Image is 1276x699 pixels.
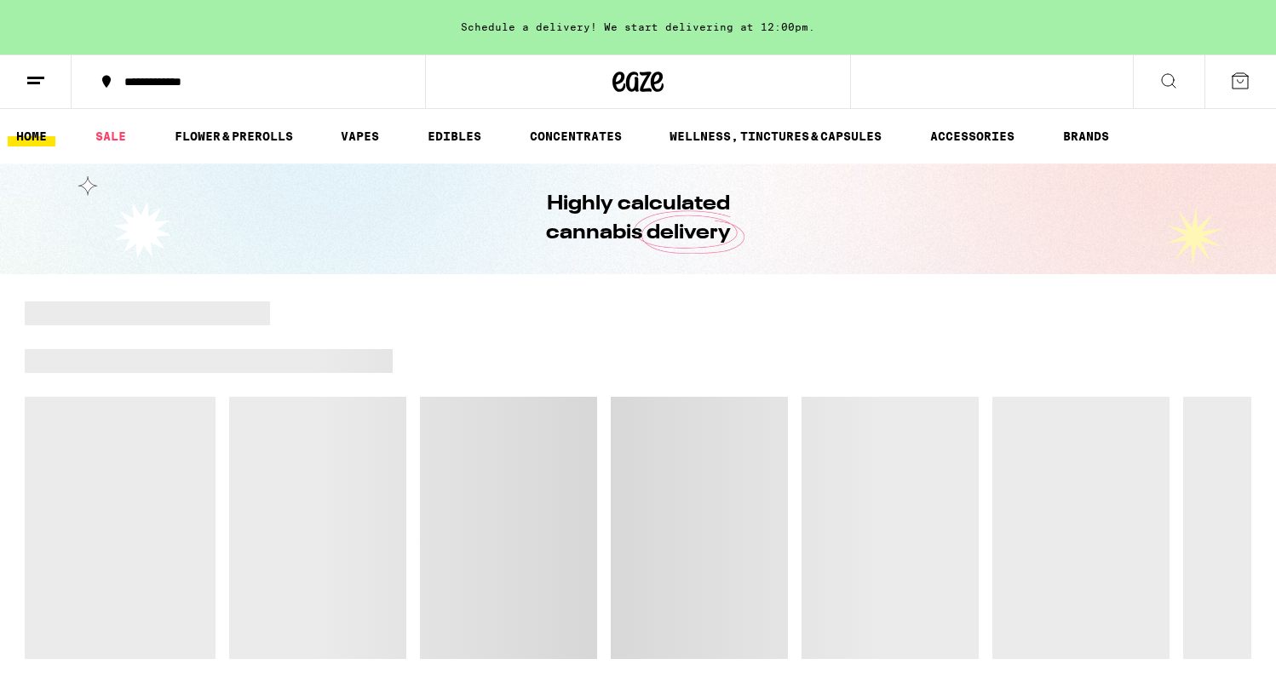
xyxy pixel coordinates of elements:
[8,126,55,146] a: HOME
[419,126,490,146] a: EDIBLES
[1055,126,1118,146] button: BRANDS
[332,126,388,146] a: VAPES
[661,126,890,146] a: WELLNESS, TINCTURES & CAPSULES
[166,126,302,146] a: FLOWER & PREROLLS
[521,126,630,146] a: CONCENTRATES
[497,190,779,248] h1: Highly calculated cannabis delivery
[922,126,1023,146] a: ACCESSORIES
[87,126,135,146] a: SALE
